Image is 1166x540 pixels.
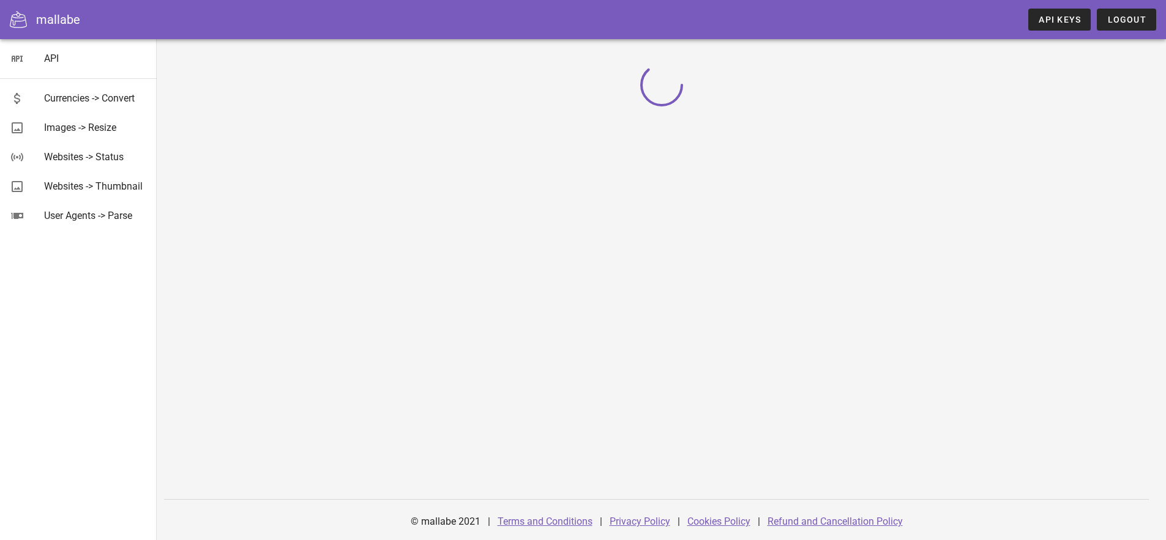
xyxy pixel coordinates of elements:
[610,516,670,527] a: Privacy Policy
[1107,15,1146,24] span: Logout
[678,507,680,536] div: |
[687,516,750,527] a: Cookies Policy
[768,516,903,527] a: Refund and Cancellation Policy
[44,92,147,104] div: Currencies -> Convert
[758,507,760,536] div: |
[44,122,147,133] div: Images -> Resize
[488,507,490,536] div: |
[36,10,80,29] div: mallabe
[498,516,592,527] a: Terms and Conditions
[1097,9,1156,31] button: Logout
[44,151,147,163] div: Websites -> Status
[600,507,602,536] div: |
[44,53,147,64] div: API
[1028,9,1091,31] a: API Keys
[1038,15,1081,24] span: API Keys
[44,210,147,221] div: User Agents -> Parse
[403,507,488,536] div: © mallabe 2021
[44,180,147,192] div: Websites -> Thumbnail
